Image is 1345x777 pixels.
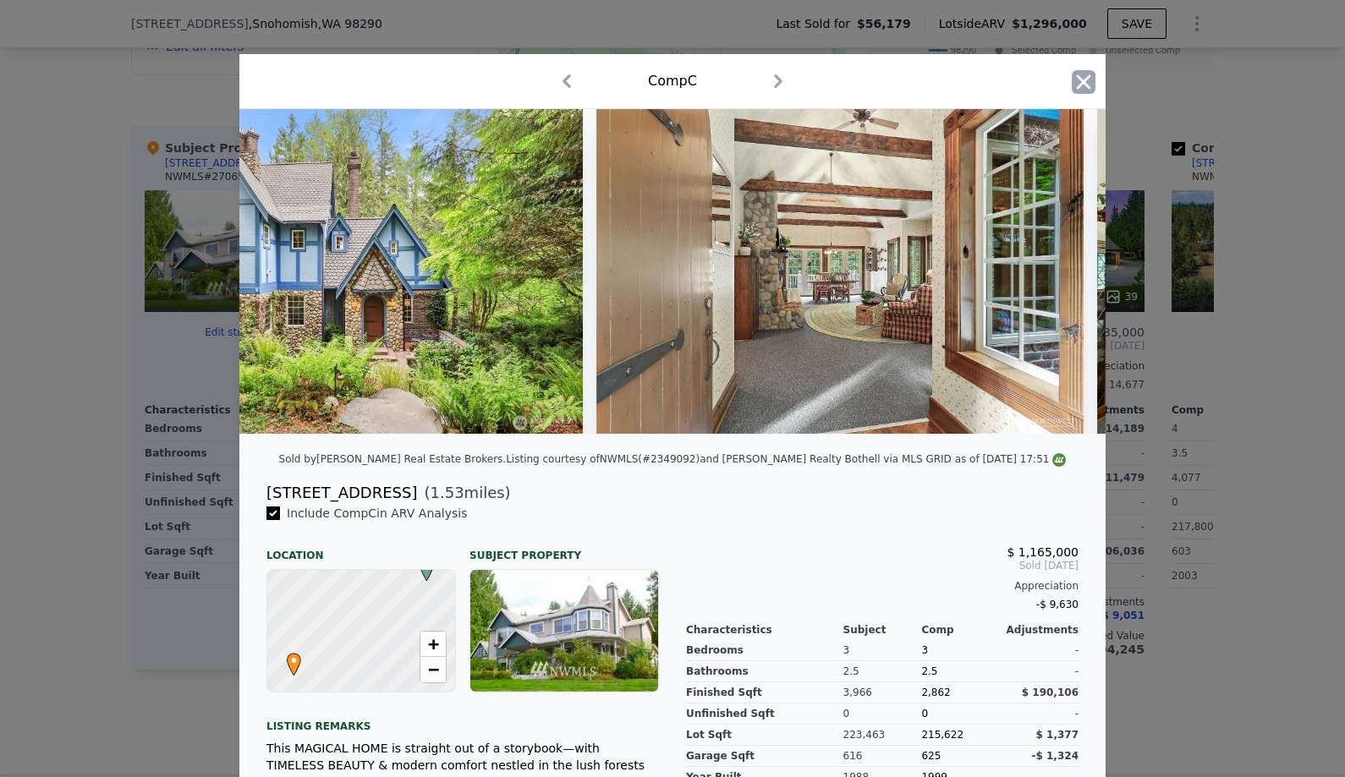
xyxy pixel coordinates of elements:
[266,481,417,505] div: [STREET_ADDRESS]
[283,653,293,663] div: •
[1007,545,1079,559] span: $ 1,165,000
[921,623,1000,637] div: Comp
[686,640,843,661] div: Bedrooms
[280,506,475,520] span: Include Comp C in ARV Analysis
[686,703,843,725] div: Unfinished Sqft
[686,623,843,637] div: Characteristics
[1000,640,1079,661] div: -
[1000,623,1079,637] div: Adjustments
[1052,453,1066,467] img: NWMLS Logo
[843,703,922,725] div: 0
[686,661,843,682] div: Bathrooms
[420,632,446,657] a: Zoom in
[921,644,928,656] span: 3
[266,535,456,562] div: Location
[266,706,659,733] div: Listing remarks
[648,71,697,91] div: Comp C
[1000,661,1079,682] div: -
[686,682,843,703] div: Finished Sqft
[921,750,941,762] span: 625
[283,648,305,673] span: •
[921,708,928,720] span: 0
[1000,703,1079,725] div: -
[417,481,510,505] span: ( miles)
[420,657,446,682] a: Zoom out
[921,687,950,698] span: 2,862
[921,661,1000,682] div: 2.5
[686,725,843,746] div: Lot Sqft
[279,453,507,465] div: Sold by [PERSON_NAME] Real Estate Brokers .
[843,661,922,682] div: 2.5
[843,725,922,746] div: 223,463
[843,623,922,637] div: Subject
[1036,599,1079,610] span: -$ 9,630
[596,109,1084,434] img: Property Img
[686,579,1079,593] div: Appreciation
[1032,750,1079,762] span: -$ 1,324
[469,535,659,562] div: Subject Property
[1022,687,1079,698] span: $ 190,106
[843,746,922,767] div: 616
[428,659,439,680] span: −
[686,746,843,767] div: Garage Sqft
[843,640,922,661] div: 3
[431,484,464,501] span: 1.53
[843,682,922,703] div: 3,966
[1036,729,1079,741] span: $ 1,377
[428,633,439,654] span: +
[96,109,583,434] img: Property Img
[686,559,1079,572] span: Sold [DATE]
[921,729,963,741] span: 215,622
[506,453,1066,465] div: Listing courtesy of NWMLS (#2349092) and [PERSON_NAME] Realty Bothell via MLS GRID as of [DATE] 1...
